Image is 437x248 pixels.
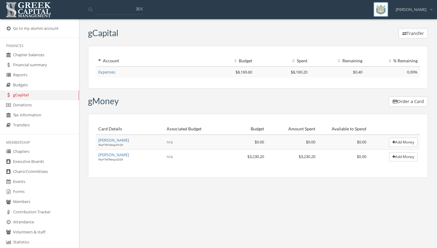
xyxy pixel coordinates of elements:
[357,139,366,145] span: $0.00
[235,69,252,75] span: $8,169.60
[353,69,362,75] span: $0.40
[306,139,315,145] span: $0.00
[299,154,315,159] span: $3,230.20
[357,154,366,159] span: $0.00
[167,139,173,145] span: n/a
[96,123,164,135] th: Card Details
[291,69,307,75] span: $8,169.20
[136,6,143,12] span: ⌘K
[407,69,418,75] span: 0.00%
[257,58,307,64] div: Spent
[164,123,215,135] th: Associated Budget
[215,123,266,135] th: Budget
[389,138,418,147] button: Add Money
[266,123,318,135] th: Amount Spent
[167,154,173,159] span: n/a
[367,58,418,64] div: % Remaining
[98,137,129,143] a: [PERSON_NAME]
[88,28,118,38] h3: gCapital
[98,143,162,147] div: Visa * 3010 exp. 01 / 29
[396,7,426,12] span: [PERSON_NAME]
[202,58,252,64] div: Budget
[98,152,129,157] a: [PERSON_NAME]
[98,69,115,75] a: Expenses
[389,96,428,107] button: Order a Card
[247,154,264,159] span: $3,230.20
[98,158,162,162] div: Visa * 3439 exp. 02 / 29
[389,152,418,161] button: Add Money
[98,58,197,64] div: Account
[398,28,428,39] button: Transfer
[255,139,264,145] span: $0.00
[88,96,119,106] h3: gMoney
[312,58,363,64] div: Remaining
[392,2,432,12] div: [PERSON_NAME]
[318,123,369,135] th: Available to Spend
